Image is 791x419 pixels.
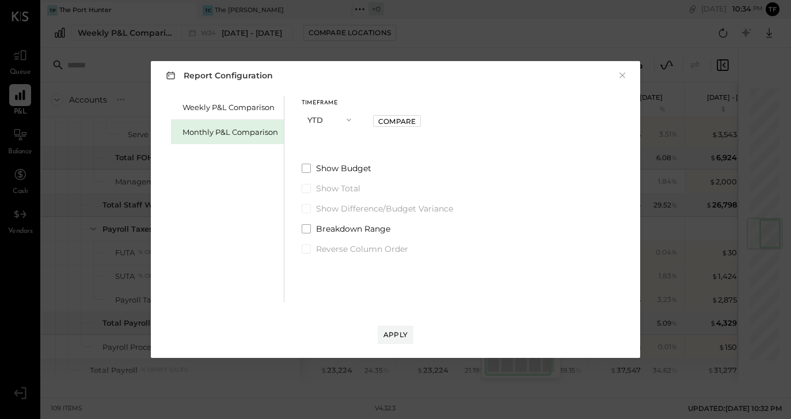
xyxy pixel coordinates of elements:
button: Compare [373,115,421,127]
span: Show Difference/Budget Variance [316,203,453,214]
button: × [617,70,628,81]
span: Breakdown Range [316,223,390,235]
span: Show Total [316,183,360,194]
div: Monthly P&L Comparison [182,127,278,138]
span: Reverse Column Order [316,243,408,255]
div: Weekly P&L Comparison [182,102,278,113]
span: Show Budget [316,163,371,174]
h3: Report Configuration [163,68,273,82]
button: YTD [302,109,359,130]
button: Apply [378,326,413,344]
div: Apply [383,330,408,339]
div: Timeframe [302,100,359,106]
div: Compare [378,116,416,126]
